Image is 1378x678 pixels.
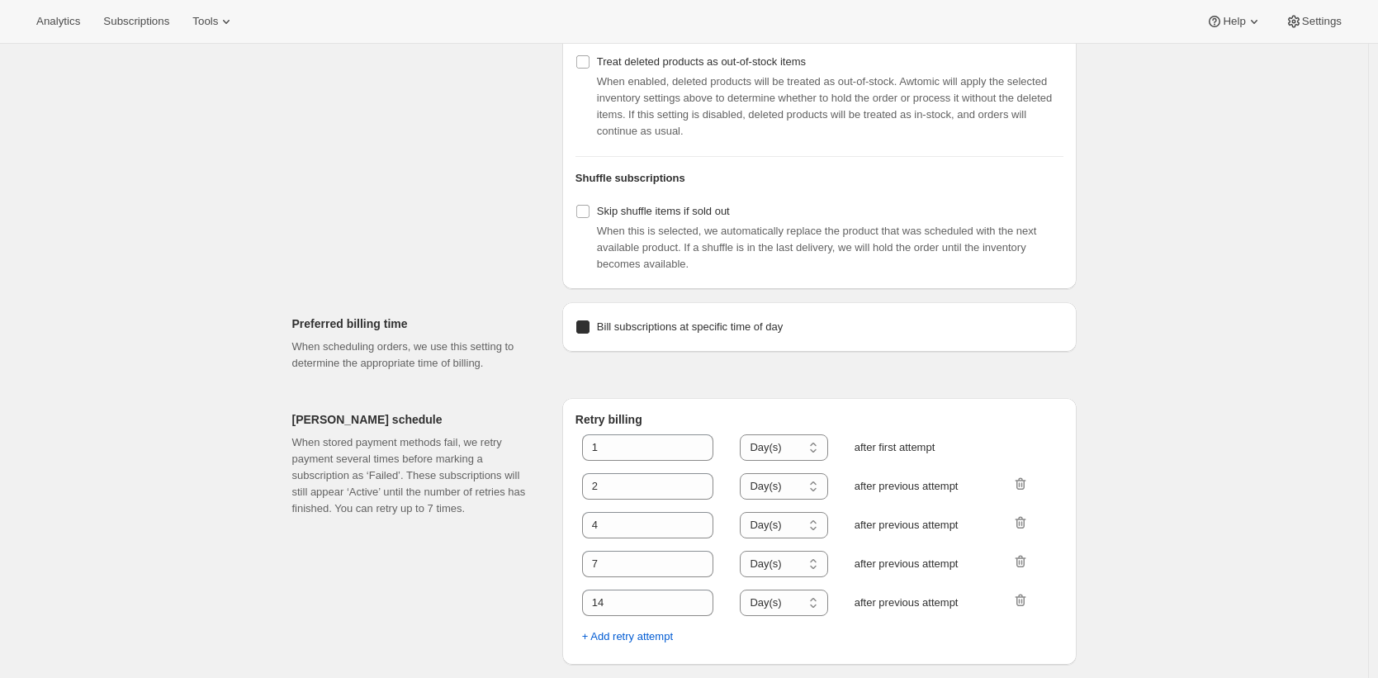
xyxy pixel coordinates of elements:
span: after previous attempt [855,595,987,611]
button: Help [1196,10,1271,33]
button: Subscriptions [93,10,179,33]
span: Treat deleted products as out-of-stock items [597,55,806,68]
span: Subscriptions [103,15,169,28]
h2: [PERSON_NAME] schedule [292,411,536,428]
span: Tools [192,15,218,28]
span: after previous attempt [855,517,987,533]
button: Settings [1276,10,1352,33]
button: Tools [182,10,244,33]
h2: Retry billing [575,411,1063,428]
button: Analytics [26,10,90,33]
h2: Preferred billing time [292,315,536,332]
span: Bill subscriptions at specific time of day [597,320,783,333]
span: Help [1223,15,1245,28]
span: Settings [1302,15,1342,28]
span: When enabled, deleted products will be treated as out-of-stock. Awtomic will apply the selected i... [597,75,1052,137]
p: When scheduling orders, we use this setting to determine the appropriate time of billing. [292,339,536,372]
h2: Shuffle subscriptions [575,170,1063,187]
span: Skip shuffle items if sold out [597,205,730,217]
span: When this is selected, we automatically replace the product that was scheduled with the next avai... [597,225,1037,270]
p: When stored payment methods fail, we retry payment several times before marking a subscription as... [292,434,536,517]
span: after previous attempt [855,478,987,495]
span: after previous attempt [855,556,987,572]
span: + Add retry attempt [582,628,673,645]
span: Analytics [36,15,80,28]
button: + Add retry attempt [572,623,683,650]
span: after first attempt [855,439,987,456]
